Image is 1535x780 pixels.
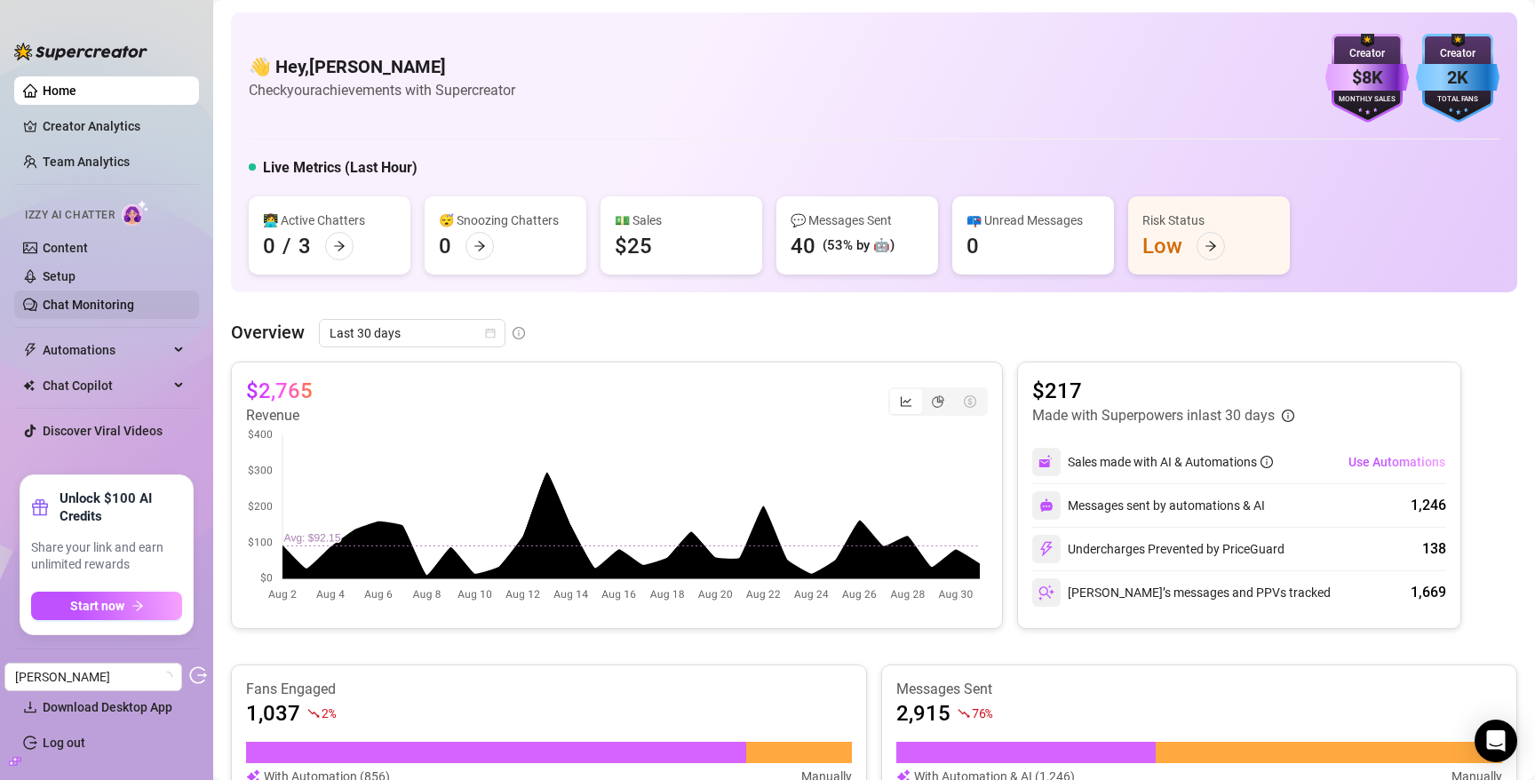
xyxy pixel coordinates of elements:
a: Content [43,241,88,255]
span: 76 % [972,704,992,721]
div: 💵 Sales [615,211,748,230]
div: $25 [615,232,652,260]
button: Start nowarrow-right [31,592,182,620]
span: Share your link and earn unlimited rewards [31,539,182,574]
span: build [9,755,21,768]
article: 1,037 [246,699,300,728]
span: Automations [43,336,169,364]
a: Discover Viral Videos [43,424,163,438]
span: Use Automations [1348,455,1445,469]
div: Creator [1416,45,1499,62]
img: logo-BBDzfeDw.svg [14,43,147,60]
a: Creator Analytics [43,112,185,140]
h4: 👋 Hey, [PERSON_NAME] [249,54,515,79]
div: 📪 Unread Messages [966,211,1100,230]
img: svg%3e [1039,498,1054,513]
span: arrow-right [473,240,486,252]
span: thunderbolt [23,343,37,357]
span: dollar-circle [964,395,976,408]
span: line-chart [900,395,912,408]
div: 0 [263,232,275,260]
img: AI Chatter [122,200,149,226]
article: Messages Sent [896,680,1502,699]
div: $8K [1325,64,1409,92]
img: svg%3e [1038,541,1054,557]
div: 0 [966,232,979,260]
div: 138 [1422,538,1446,560]
span: info-circle [1282,410,1294,422]
span: 2 % [322,704,335,721]
div: 40 [791,232,815,260]
img: purple-badge-B9DA21FR.svg [1325,34,1409,123]
a: Setup [43,269,76,283]
span: pie-chart [932,395,944,408]
article: $2,765 [246,377,313,405]
div: 😴 Snoozing Chatters [439,211,572,230]
div: Creator [1325,45,1409,62]
div: segmented control [888,387,988,416]
div: 0 [439,232,451,260]
div: Open Intercom Messenger [1475,720,1517,762]
div: [PERSON_NAME]’s messages and PPVs tracked [1032,578,1331,607]
span: Last 30 days [330,320,495,346]
span: calendar [485,328,496,338]
div: 1,246 [1411,495,1446,516]
a: Chat Monitoring [43,298,134,312]
button: Use Automations [1348,448,1446,476]
span: arrow-right [131,600,144,612]
div: 💬 Messages Sent [791,211,924,230]
span: gift [31,498,49,516]
article: Overview [231,319,305,346]
div: Monthly Sales [1325,94,1409,106]
span: fall [307,707,320,720]
article: $217 [1032,377,1294,405]
div: 3 [298,232,311,260]
div: 👩‍💻 Active Chatters [263,211,396,230]
div: 1,669 [1411,582,1446,603]
span: Download Desktop App [43,700,172,714]
strong: Unlock $100 AI Credits [60,489,182,525]
article: Revenue [246,405,313,426]
article: Check your achievements with Supercreator [249,79,515,101]
div: Total Fans [1416,94,1499,106]
article: 2,915 [896,699,950,728]
span: loading [162,672,172,682]
img: svg%3e [1038,454,1054,470]
div: Undercharges Prevented by PriceGuard [1032,535,1284,563]
div: Sales made with AI & Automations [1068,452,1273,472]
img: Chat Copilot [23,379,35,392]
span: arrow-right [1205,240,1217,252]
h5: Live Metrics (Last Hour) [263,157,418,179]
img: blue-badge-DgoSNQY1.svg [1416,34,1499,123]
a: Home [43,84,76,98]
article: Fans Engaged [246,680,852,699]
article: Made with Superpowers in last 30 days [1032,405,1275,426]
span: info-circle [1261,456,1273,468]
span: logout [189,666,207,684]
div: Risk Status [1142,211,1276,230]
span: arrow-right [333,240,346,252]
span: fall [958,707,970,720]
span: download [23,700,37,714]
div: (53% by 🤖) [823,235,895,257]
span: Izzy AI Chatter [25,207,115,224]
div: 2K [1416,64,1499,92]
span: info-circle [513,327,525,339]
a: Log out [43,736,85,750]
span: Start now [70,599,124,613]
div: Messages sent by automations & AI [1032,491,1265,520]
a: Team Analytics [43,155,130,169]
span: Leah [15,664,171,690]
span: Chat Copilot [43,371,169,400]
img: svg%3e [1038,585,1054,601]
